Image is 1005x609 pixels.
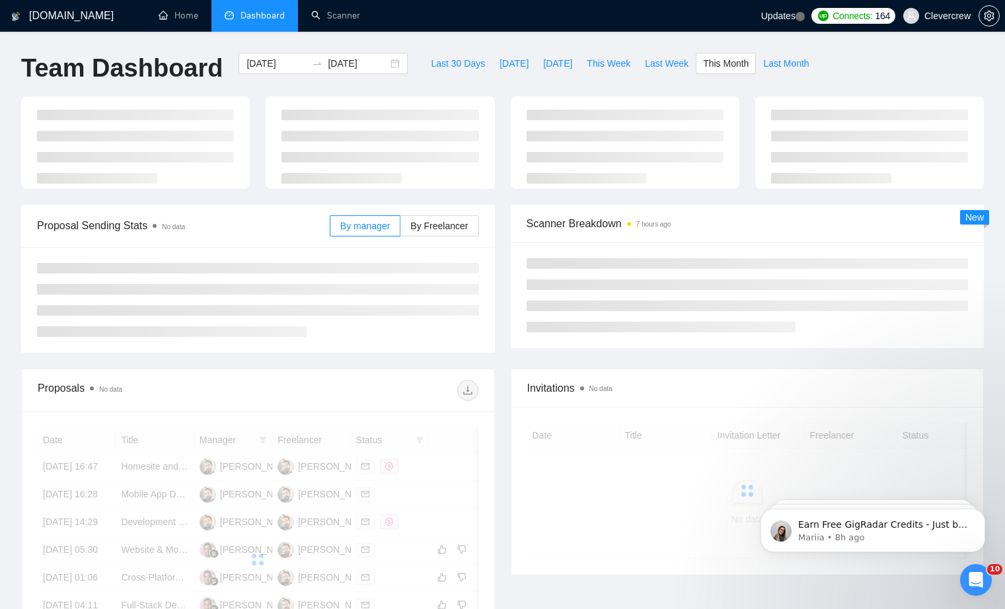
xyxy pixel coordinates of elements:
[340,221,390,231] span: By manager
[638,53,696,74] button: Last Week
[636,221,671,228] time: 7 hours ago
[492,53,536,74] button: [DATE]
[741,481,1005,573] iframe: Intercom notifications message
[696,53,756,74] button: This Month
[833,9,872,23] span: Connects:
[543,56,572,71] span: [DATE]
[907,11,916,20] span: user
[225,11,234,20] span: dashboard
[536,53,579,74] button: [DATE]
[645,56,689,71] span: Last Week
[312,58,322,69] span: swap-right
[424,53,492,74] button: Last 30 Days
[159,10,198,21] a: homeHome
[410,221,468,231] span: By Freelancer
[875,9,890,23] span: 164
[587,56,630,71] span: This Week
[99,386,122,393] span: No data
[246,56,307,71] input: Start date
[979,11,999,21] span: setting
[960,564,992,596] iframe: Intercom live chat
[579,53,638,74] button: This Week
[965,212,984,223] span: New
[979,11,1000,21] a: setting
[311,10,360,21] a: searchScanner
[527,380,968,396] span: Invitations
[703,56,749,71] span: This Month
[328,56,388,71] input: End date
[756,53,816,74] button: Last Month
[312,58,322,69] span: to
[818,11,829,21] img: upwork-logo.png
[500,56,529,71] span: [DATE]
[761,11,796,21] span: Updates
[11,6,20,27] img: logo
[763,56,809,71] span: Last Month
[162,223,185,231] span: No data
[38,380,258,401] div: Proposals
[527,215,969,232] span: Scanner Breakdown
[21,53,223,84] h1: Team Dashboard
[979,5,1000,26] button: setting
[431,56,485,71] span: Last 30 Days
[37,217,330,234] span: Proposal Sending Stats
[987,564,1002,575] span: 10
[241,10,285,21] span: Dashboard
[589,385,613,392] span: No data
